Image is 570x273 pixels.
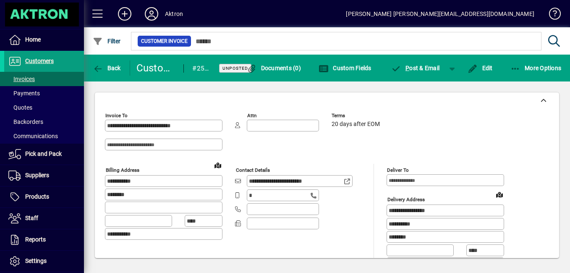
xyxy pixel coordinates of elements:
a: Backorders [4,115,84,129]
span: Back [93,65,121,71]
span: Communications [8,133,58,139]
button: Documents (0) [244,60,303,76]
button: Profile [138,6,165,21]
mat-label: Deliver To [387,167,409,173]
span: Unposted [222,66,248,71]
button: Edit [465,60,495,76]
a: Pick and Pack [4,144,84,165]
a: Communications [4,129,84,143]
a: Knowledge Base [543,2,560,29]
span: Customers [25,58,54,64]
span: P [405,65,409,71]
a: Quotes [4,100,84,115]
a: View on map [493,188,506,201]
mat-label: Attn [247,113,256,118]
div: [PERSON_NAME] [PERSON_NAME][EMAIL_ADDRESS][DOMAIN_NAME] [346,7,534,21]
button: Add [111,6,138,21]
span: Home [25,36,41,43]
span: Products [25,193,49,200]
a: View on map [211,158,225,172]
div: Customer Invoice [136,61,175,75]
a: Settings [4,251,84,272]
a: Staff [4,208,84,229]
span: Pick and Pack [25,150,62,157]
a: Home [4,29,84,50]
div: #250327 [192,62,209,75]
app-page-header-button: Back [84,60,130,76]
span: Staff [25,215,38,221]
span: Documents (0) [246,65,301,71]
span: Customer Invoice [141,37,188,45]
a: Invoices [4,72,84,86]
span: Payments [8,90,40,97]
button: Post & Email [387,60,444,76]
button: Back [91,60,123,76]
span: Backorders [8,118,43,125]
mat-label: Invoice To [105,113,128,118]
a: Reports [4,229,84,250]
a: Products [4,186,84,207]
span: More Options [510,65,562,71]
span: Suppliers [25,172,49,178]
span: Quotes [8,104,32,111]
a: Suppliers [4,165,84,186]
button: More Options [508,60,564,76]
span: Reports [25,236,46,243]
button: Custom Fields [316,60,374,76]
span: Settings [25,257,47,264]
span: ost & Email [391,65,440,71]
span: 20 days after EOM [332,121,380,128]
span: Custom Fields [319,65,371,71]
span: Filter [93,38,121,45]
span: Terms [332,113,382,118]
button: Filter [91,34,123,49]
span: Edit [468,65,493,71]
div: Aktron [165,7,183,21]
span: Invoices [8,76,35,82]
a: Payments [4,86,84,100]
